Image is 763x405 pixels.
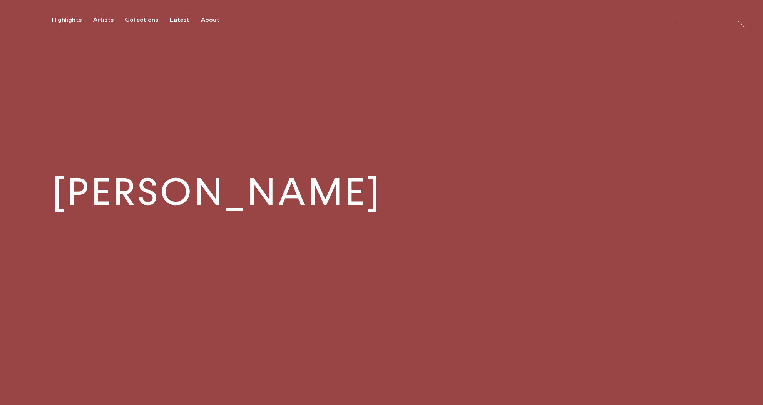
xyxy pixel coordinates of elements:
[170,17,201,23] button: Latest
[170,17,189,23] div: Latest
[93,17,125,23] button: Artists
[93,17,114,23] div: Artists
[125,17,170,23] button: Collections
[125,17,158,23] div: Collections
[52,174,382,211] h1: [PERSON_NAME]
[52,17,93,23] button: Highlights
[201,17,219,23] div: About
[52,17,82,23] div: Highlights
[201,17,231,23] button: About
